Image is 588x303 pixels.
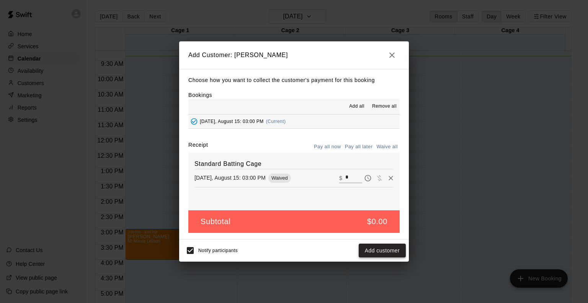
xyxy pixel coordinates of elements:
span: Remove all [372,103,397,110]
button: Add all [345,100,369,113]
span: [DATE], August 15: 03:00 PM [200,119,264,124]
label: Receipt [188,141,208,153]
p: $ [339,174,342,182]
p: [DATE], August 15: 03:00 PM [194,174,266,182]
span: Add all [349,103,364,110]
button: Add customer [359,244,406,258]
span: (Current) [266,119,286,124]
span: Waive payment [374,174,385,181]
h5: $0.00 [367,216,387,227]
button: Remove all [369,100,400,113]
button: Waive all [374,141,400,153]
h2: Add Customer: [PERSON_NAME] [179,41,409,69]
p: Choose how you want to collect the customer's payment for this booking [188,75,400,85]
button: Pay all now [312,141,343,153]
span: Waived [268,175,291,181]
span: Pay later [362,174,374,181]
button: Pay all later [343,141,375,153]
button: Remove [385,172,397,184]
span: Notify participants [198,248,238,253]
button: Added - Collect Payment [188,116,200,127]
h6: Standard Batting Cage [194,159,394,169]
label: Bookings [188,92,212,98]
h5: Subtotal [201,216,230,227]
button: Added - Collect Payment[DATE], August 15: 03:00 PM(Current) [188,115,400,129]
